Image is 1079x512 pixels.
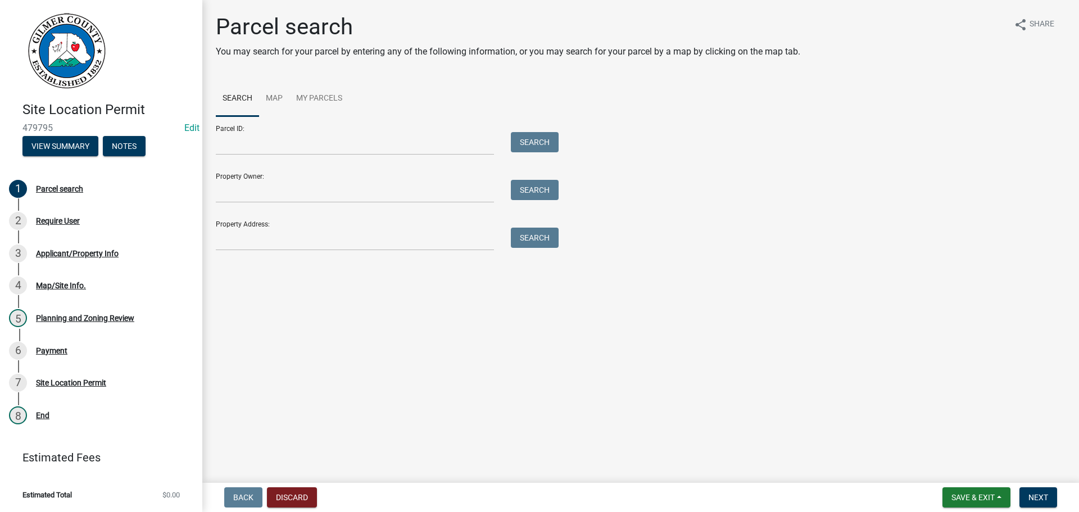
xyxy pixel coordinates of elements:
[9,406,27,424] div: 8
[9,342,27,360] div: 6
[9,244,27,262] div: 3
[162,491,180,499] span: $0.00
[9,180,27,198] div: 1
[951,493,995,502] span: Save & Exit
[36,282,86,289] div: Map/Site Info.
[1019,487,1057,508] button: Next
[9,374,27,392] div: 7
[103,136,146,156] button: Notes
[511,180,559,200] button: Search
[942,487,1010,508] button: Save & Exit
[1005,13,1063,35] button: shareShare
[9,277,27,294] div: 4
[233,493,253,502] span: Back
[22,12,107,90] img: Gilmer County, Georgia
[103,142,146,151] wm-modal-confirm: Notes
[184,123,200,133] a: Edit
[36,379,106,387] div: Site Location Permit
[267,487,317,508] button: Discard
[1028,493,1048,502] span: Next
[216,45,800,58] p: You may search for your parcel by entering any of the following information, or you may search fo...
[36,411,49,419] div: End
[22,102,193,118] h4: Site Location Permit
[9,212,27,230] div: 2
[9,446,184,469] a: Estimated Fees
[22,142,98,151] wm-modal-confirm: Summary
[36,185,83,193] div: Parcel search
[36,217,80,225] div: Require User
[216,81,259,117] a: Search
[511,228,559,248] button: Search
[1014,18,1027,31] i: share
[22,491,72,499] span: Estimated Total
[1030,18,1054,31] span: Share
[36,250,119,257] div: Applicant/Property Info
[9,309,27,327] div: 5
[289,81,349,117] a: My Parcels
[184,123,200,133] wm-modal-confirm: Edit Application Number
[36,314,134,322] div: Planning and Zoning Review
[224,487,262,508] button: Back
[259,81,289,117] a: Map
[22,136,98,156] button: View Summary
[511,132,559,152] button: Search
[216,13,800,40] h1: Parcel search
[36,347,67,355] div: Payment
[22,123,180,133] span: 479795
